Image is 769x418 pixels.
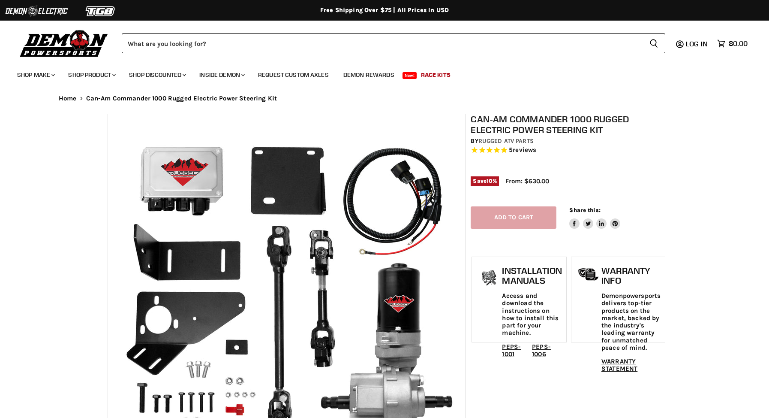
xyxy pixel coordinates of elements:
[4,3,69,19] img: Demon Electric Logo 2
[252,66,335,84] a: Request Custom Axles
[569,207,600,213] span: Share this:
[713,37,752,50] a: $0.00
[601,266,661,286] h1: Warranty Info
[471,136,666,146] div: by
[502,292,562,337] p: Access and download the instructions on how to install this part for your machine.
[478,268,500,289] img: install_manual-icon.png
[11,63,745,84] ul: Main menu
[471,114,666,135] h1: Can-Am Commander 1000 Rugged Electric Power Steering Kit
[505,177,549,185] span: From: $630.00
[682,40,713,48] a: Log in
[11,66,60,84] a: Shop Make
[686,39,708,48] span: Log in
[569,206,620,229] aside: Share this:
[502,343,521,358] a: PEPS-1001
[601,357,637,373] a: WARRANTY STATEMENT
[643,33,665,53] button: Search
[122,33,665,53] form: Product
[42,6,727,14] div: Free Shipping Over $75 | All Prices In USD
[578,268,599,281] img: warranty-icon.png
[729,39,748,48] span: $0.00
[122,33,643,53] input: Search
[86,95,277,102] span: Can-Am Commander 1000 Rugged Electric Power Steering Kit
[415,66,457,84] a: Race Kits
[601,292,661,351] p: Demonpowersports delivers top-tier products on the market, backed by the industry's leading warra...
[59,95,77,102] a: Home
[17,28,111,58] img: Demon Powersports
[62,66,121,84] a: Shop Product
[471,176,499,186] span: Save %
[123,66,191,84] a: Shop Discounted
[471,146,666,155] span: Rated 4.8 out of 5 stars 5 reviews
[403,72,417,79] span: New!
[513,146,536,154] span: reviews
[487,178,493,184] span: 10
[478,137,534,145] a: Rugged ATV Parts
[502,266,562,286] h1: Installation Manuals
[193,66,250,84] a: Inside Demon
[69,3,133,19] img: TGB Logo 2
[42,95,727,102] nav: Breadcrumbs
[509,146,536,154] span: 5 reviews
[337,66,401,84] a: Demon Rewards
[532,343,551,358] a: PEPS-1006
